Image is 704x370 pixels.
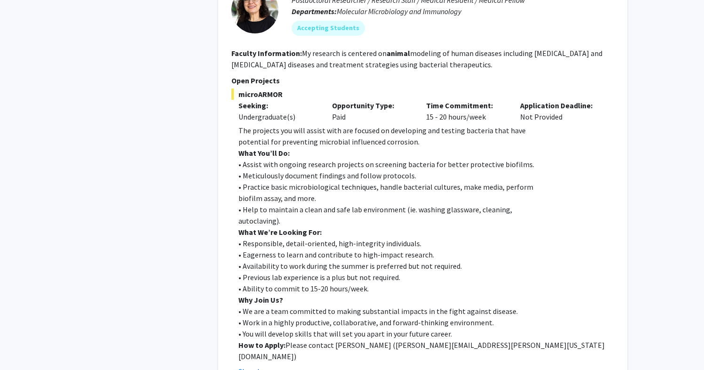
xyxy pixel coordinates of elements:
[238,181,614,193] p: • Practice basic microbiological techniques, handle bacterial cultures, make media, perform
[238,125,614,136] p: The projects you will assist with are focused on developing and testing bacteria that have
[231,48,602,69] fg-read-more: My research is centered on modeling of human diseases including [MEDICAL_DATA] and [MEDICAL_DATA]...
[238,328,614,339] p: • You will develop skills that will set you apart in your future career.
[238,272,614,283] p: • Previous lab experience is a plus but not required.
[238,100,318,111] p: Seeking:
[426,100,506,111] p: Time Commitment:
[238,215,614,226] p: autoclaving).
[332,100,412,111] p: Opportunity Type:
[238,170,614,181] p: • Meticulously document findings and follow protocols.
[419,100,513,122] div: 15 - 20 hours/week
[238,306,614,317] p: • We are a team committed to making substantial impacts in the fight against disease.
[513,100,607,122] div: Not Provided
[325,100,419,122] div: Paid
[238,159,614,170] p: • Assist with ongoing research projects on screening bacteria for better protective biofilms.
[238,340,605,361] span: [PERSON_NAME][EMAIL_ADDRESS][PERSON_NAME][US_STATE][DOMAIN_NAME]
[292,21,365,36] mat-chip: Accepting Students
[387,48,410,58] b: animal
[238,193,614,204] p: biofilm assay, and more.
[238,340,285,350] strong: How to Apply:
[231,48,302,58] b: Faculty Information:
[238,249,614,260] p: • Eagerness to learn and contribute to high-impact research.
[520,100,600,111] p: Application Deadline:
[238,317,614,328] p: • Work in a highly productive, collaborative, and forward-thinking environment.
[238,148,290,158] strong: What You’ll Do:
[337,7,461,16] span: Molecular Microbiology and Immunology
[238,111,318,122] div: Undergraduate(s)
[231,75,614,86] p: Open Projects
[238,204,614,215] p: • Help to maintain a clean and safe lab environment (ie. washing glassware, cleaning,
[238,260,614,272] p: • Availability to work during the summer is preferred but not required.
[292,7,337,16] b: Departments:
[238,136,614,147] p: potential for preventing microbial influenced corrosion.
[238,339,614,362] p: Please contact [PERSON_NAME] ( )
[238,227,322,237] strong: What We’re Looking For:
[238,283,614,294] p: • Ability to commit to 15-20 hours/week.
[238,295,283,305] strong: Why Join Us?
[238,238,614,249] p: • Responsible, detail-oriented, high-integrity individuals.
[231,88,614,100] span: microARMOR
[7,328,40,363] iframe: Chat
